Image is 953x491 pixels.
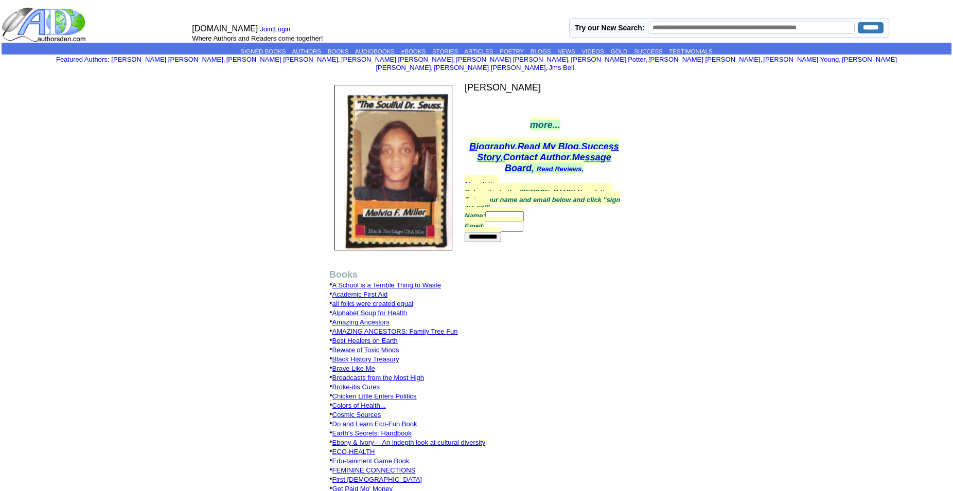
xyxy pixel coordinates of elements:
[355,48,395,54] a: AUDIOBOOKS
[332,411,381,419] a: Cosmic Sources
[762,57,763,63] font: i
[260,25,294,33] font: |
[328,48,349,54] a: BOOKS
[505,152,611,173] a: Message Board
[192,34,323,42] font: Where Authors and Readers come together!
[274,25,290,33] a: Login
[332,290,388,298] a: Academic First Aid
[465,180,499,188] font: Newsletter
[464,48,493,54] a: ARTICLES
[56,56,109,63] font: :
[455,57,456,63] font: i
[340,57,341,63] font: i
[341,56,453,63] a: [PERSON_NAME] [PERSON_NAME]
[111,56,897,71] font: , , , , , , , , , ,
[225,57,226,63] font: i
[332,457,410,465] a: Edu-tainment Game Book
[503,152,569,162] a: Contact Author
[332,476,422,483] a: First [DEMOGRAPHIC_DATA]
[576,65,577,71] font: i
[332,346,399,354] a: Beware of Toxic Minds
[332,328,458,335] a: AMAZING ANCESTORS: Family Tree Fun
[634,48,663,54] a: SUCCESS
[570,57,571,63] font: i
[518,141,579,152] a: Read My Blog
[669,48,712,54] a: TESTIMONIALS
[433,65,434,71] font: i
[557,48,575,54] a: NEWS
[432,48,458,54] a: STORIES
[376,56,897,71] a: [PERSON_NAME] [PERSON_NAME]
[575,24,644,32] label: Try our New Search:
[647,57,648,63] font: i
[332,309,407,317] a: Alphabet Soup for Health
[469,141,515,152] a: Biography
[332,448,375,456] a: ECO-HEALTH
[2,7,88,43] img: logo_ad.gif
[332,466,416,474] a: FEMININE CONNECTIONS
[465,82,541,93] font: [PERSON_NAME]
[332,300,414,307] a: all folks were created equal
[332,281,441,289] a: A School is a Terrible Thing to Waste
[332,318,390,326] a: Amazing Ancestors
[477,141,619,162] a: Success Story
[56,56,108,63] a: Featured Authors
[548,65,549,71] font: i
[334,85,452,250] img: 11804.jpg
[571,56,646,63] a: [PERSON_NAME] Potter
[332,392,417,400] a: Chicken Little Enters Politics
[332,402,386,409] a: Colors of Health...
[469,120,619,173] font: more... , , , , ,
[332,374,424,381] a: Broadcasts from the Most High
[332,439,486,446] a: Ebony & Ivory--- An indepth look at cultural diversity
[332,365,375,372] a: Brave Like Me
[763,56,839,63] a: [PERSON_NAME] Young
[332,420,417,428] a: Do and Learn Eco-Fun Book
[226,56,338,63] a: [PERSON_NAME] [PERSON_NAME]
[611,48,628,54] a: GOLD
[537,165,581,173] a: Read Reviews
[531,48,551,54] a: BLOGS
[332,383,380,391] a: Broke-itis Cures
[332,355,399,363] a: Black History Treasury
[260,25,272,33] a: Join
[537,165,584,173] font: ,
[240,48,286,54] a: SIGNED BOOKS
[111,56,223,63] a: [PERSON_NAME] [PERSON_NAME]
[434,64,545,71] a: [PERSON_NAME] [PERSON_NAME]
[648,56,760,63] a: [PERSON_NAME] [PERSON_NAME]
[549,64,574,71] a: Jms Bell
[332,429,412,437] a: Earth's Secrets: Handbook
[465,188,620,240] font: Subscribe to the [PERSON_NAME] Newsletter. Enter your name and email below and click "sign me up!...
[456,56,568,63] a: [PERSON_NAME] [PERSON_NAME]
[401,48,426,54] a: eBOOKS
[292,48,321,54] a: AUTHORS
[582,48,604,54] a: VIDEOS
[500,48,524,54] a: POETRY
[465,175,499,189] a: Newsletter
[192,24,258,33] font: [DOMAIN_NAME]
[332,337,398,344] a: Best Healers on Earth
[841,57,842,63] font: i
[329,269,358,280] b: Books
